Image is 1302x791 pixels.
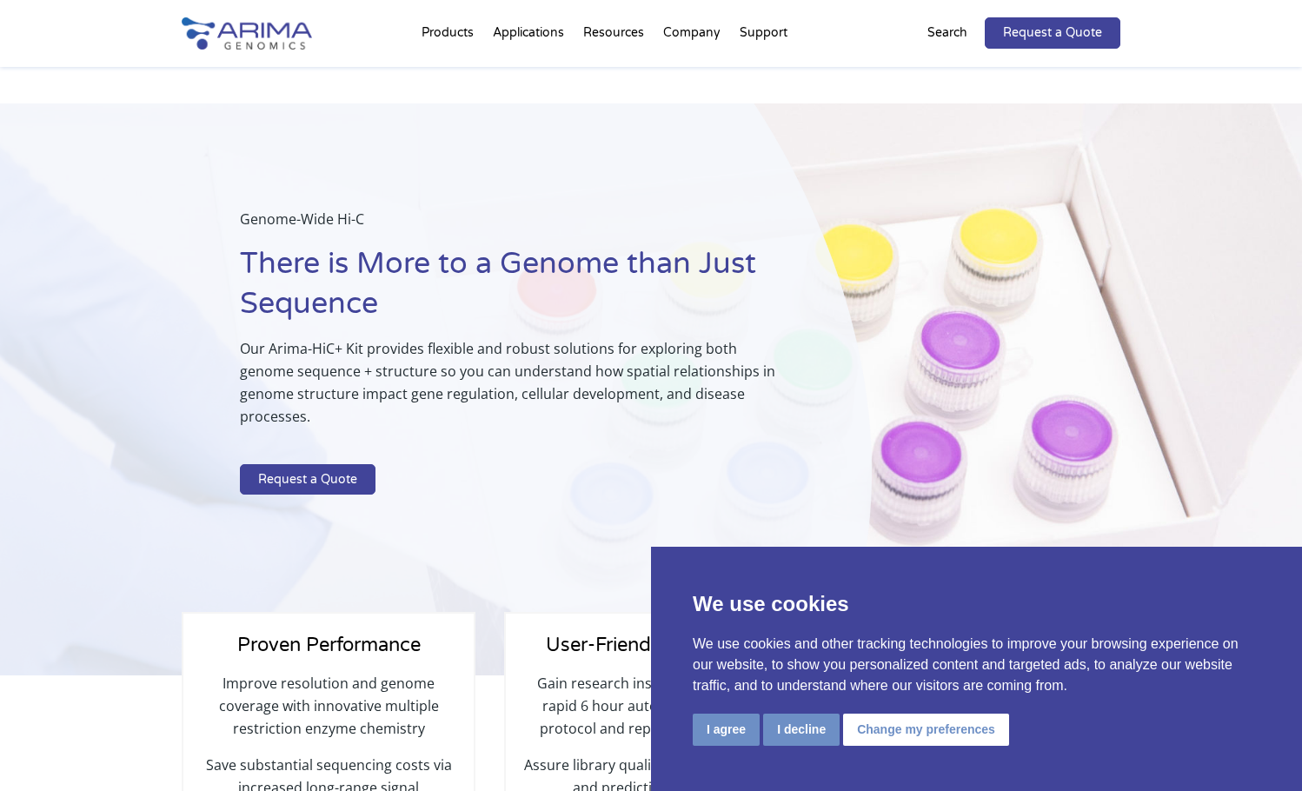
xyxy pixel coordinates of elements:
p: Search [927,22,967,44]
button: I decline [763,714,840,746]
p: Improve resolution and genome coverage with innovative multiple restriction enzyme chemistry [201,672,456,754]
h1: There is More to a Genome than Just Sequence [240,244,785,337]
button: Change my preferences [843,714,1009,746]
p: Our Arima-HiC+ Kit provides flexible and robust solutions for exploring both genome sequence + st... [240,337,785,442]
span: Proven Performance [237,634,421,656]
a: Request a Quote [240,464,375,495]
button: I agree [693,714,760,746]
img: Arima-Genomics-logo [182,17,312,50]
p: We use cookies and other tracking technologies to improve your browsing experience on our website... [693,634,1260,696]
a: Request a Quote [985,17,1120,49]
p: We use cookies [693,588,1260,620]
span: User-Friendly Workflow [546,634,756,656]
p: Genome-Wide Hi-C [240,208,785,244]
p: Gain research insights quickly with rapid 6 hour automation-friendly protocol and reproducible re... [523,672,779,754]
